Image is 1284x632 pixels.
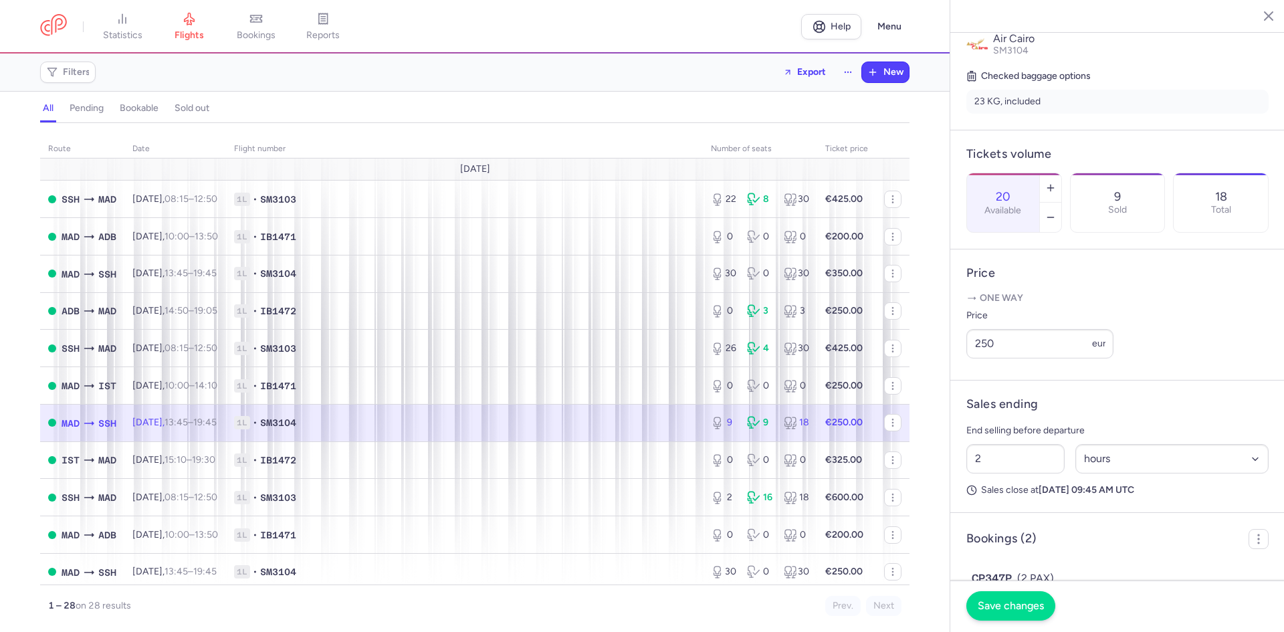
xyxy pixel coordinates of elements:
[234,379,250,393] span: 1L
[165,231,189,242] time: 10:00
[747,342,772,355] div: 4
[260,491,296,504] span: SM3103
[747,565,772,578] div: 0
[966,329,1113,358] input: ---
[966,90,1269,114] li: 23 KG, included
[966,444,1065,473] input: ##
[993,33,1269,45] p: Air Cairo
[253,342,257,355] span: •
[966,33,988,54] img: Air Cairo logo
[883,67,903,78] span: New
[703,139,817,159] th: number of seats
[76,600,131,611] span: on 28 results
[966,484,1269,496] p: Sales close at
[165,417,217,428] span: –
[831,21,851,31] span: Help
[253,453,257,467] span: •
[193,268,217,279] time: 19:45
[825,305,863,316] strong: €250.00
[234,304,250,318] span: 1L
[165,193,189,205] time: 08:15
[784,230,809,243] div: 0
[62,528,80,542] span: MAD
[193,417,217,428] time: 19:45
[62,229,80,244] span: MAD
[132,566,217,577] span: [DATE],
[62,341,80,356] span: SSH
[825,231,863,242] strong: €200.00
[98,341,116,356] span: MAD
[825,529,863,540] strong: €200.00
[253,304,257,318] span: •
[711,528,736,542] div: 0
[98,379,116,393] span: IST
[1215,190,1227,203] p: 18
[63,67,90,78] span: Filters
[978,600,1044,612] span: Save changes
[290,12,356,41] a: reports
[62,379,80,393] span: MAD
[825,492,863,503] strong: €600.00
[711,304,736,318] div: 0
[234,267,250,280] span: 1L
[260,453,296,467] span: IB1472
[966,68,1269,84] h5: Checked baggage options
[817,139,876,159] th: Ticket price
[784,267,809,280] div: 30
[711,491,736,504] div: 2
[972,570,1012,587] span: CP347P
[747,267,772,280] div: 0
[175,102,209,114] h4: sold out
[711,230,736,243] div: 0
[774,62,835,83] button: Export
[825,596,861,616] button: Prev.
[1039,484,1134,496] strong: [DATE] 09:45 AM UTC
[253,565,257,578] span: •
[226,139,703,159] th: Flight number
[165,268,217,279] span: –
[234,230,250,243] span: 1L
[165,268,188,279] time: 13:45
[784,342,809,355] div: 30
[98,565,116,580] span: SSH
[234,416,250,429] span: 1L
[132,380,217,391] span: [DATE],
[89,12,156,41] a: statistics
[132,417,217,428] span: [DATE],
[253,416,257,429] span: •
[784,416,809,429] div: 18
[747,416,772,429] div: 9
[253,379,257,393] span: •
[711,453,736,467] div: 0
[237,29,276,41] span: bookings
[165,342,189,354] time: 08:15
[165,454,187,465] time: 15:10
[966,308,1113,324] label: Price
[98,528,116,542] span: ADB
[825,417,863,428] strong: €250.00
[195,380,217,391] time: 14:10
[234,565,250,578] span: 1L
[306,29,340,41] span: reports
[711,379,736,393] div: 0
[797,67,826,77] span: Export
[70,102,104,114] h4: pending
[966,397,1038,412] h4: Sales ending
[195,529,218,540] time: 13:50
[866,596,901,616] button: Next
[260,230,296,243] span: IB1471
[260,528,296,542] span: IB1471
[62,304,80,318] span: ADB
[862,62,909,82] button: New
[165,529,189,540] time: 10:00
[825,268,863,279] strong: €350.00
[747,304,772,318] div: 3
[98,304,116,318] span: MAD
[801,14,861,39] a: Help
[234,193,250,206] span: 1L
[120,102,158,114] h4: bookable
[253,267,257,280] span: •
[98,192,116,207] span: MAD
[193,566,217,577] time: 19:45
[711,416,736,429] div: 9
